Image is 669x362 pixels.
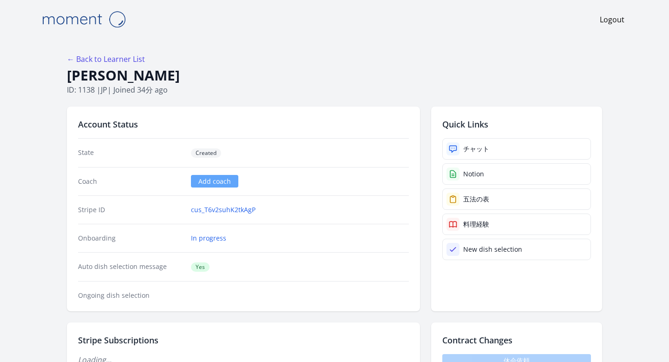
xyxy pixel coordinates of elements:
[78,148,184,158] dt: State
[101,85,107,95] span: jp
[463,169,484,179] div: Notion
[37,7,130,31] img: Moment
[191,262,210,272] span: Yes
[78,234,184,243] dt: Onboarding
[78,118,409,131] h2: Account Status
[442,138,591,160] a: チャット
[442,214,591,235] a: 料理経験
[442,239,591,260] a: New dish selection
[78,334,409,347] h2: Stripe Subscriptions
[442,334,591,347] h2: Contract Changes
[191,234,226,243] a: In progress
[442,163,591,185] a: Notion
[191,175,238,188] a: Add coach
[67,67,602,84] h1: [PERSON_NAME]
[442,188,591,210] a: 五法の表
[463,245,522,254] div: New dish selection
[67,84,602,95] p: ID: 1138 | | Joined 34分 ago
[78,177,184,186] dt: Coach
[191,205,256,215] a: cus_T6v2suhK2tkAgP
[78,262,184,272] dt: Auto dish selection message
[463,220,489,229] div: 料理経験
[191,148,221,158] span: Created
[463,144,489,154] div: チャット
[78,205,184,215] dt: Stripe ID
[442,118,591,131] h2: Quick Links
[463,194,489,204] div: 五法の表
[600,14,624,25] a: Logout
[78,291,184,300] dt: Ongoing dish selection
[67,54,145,64] a: ← Back to Learner List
